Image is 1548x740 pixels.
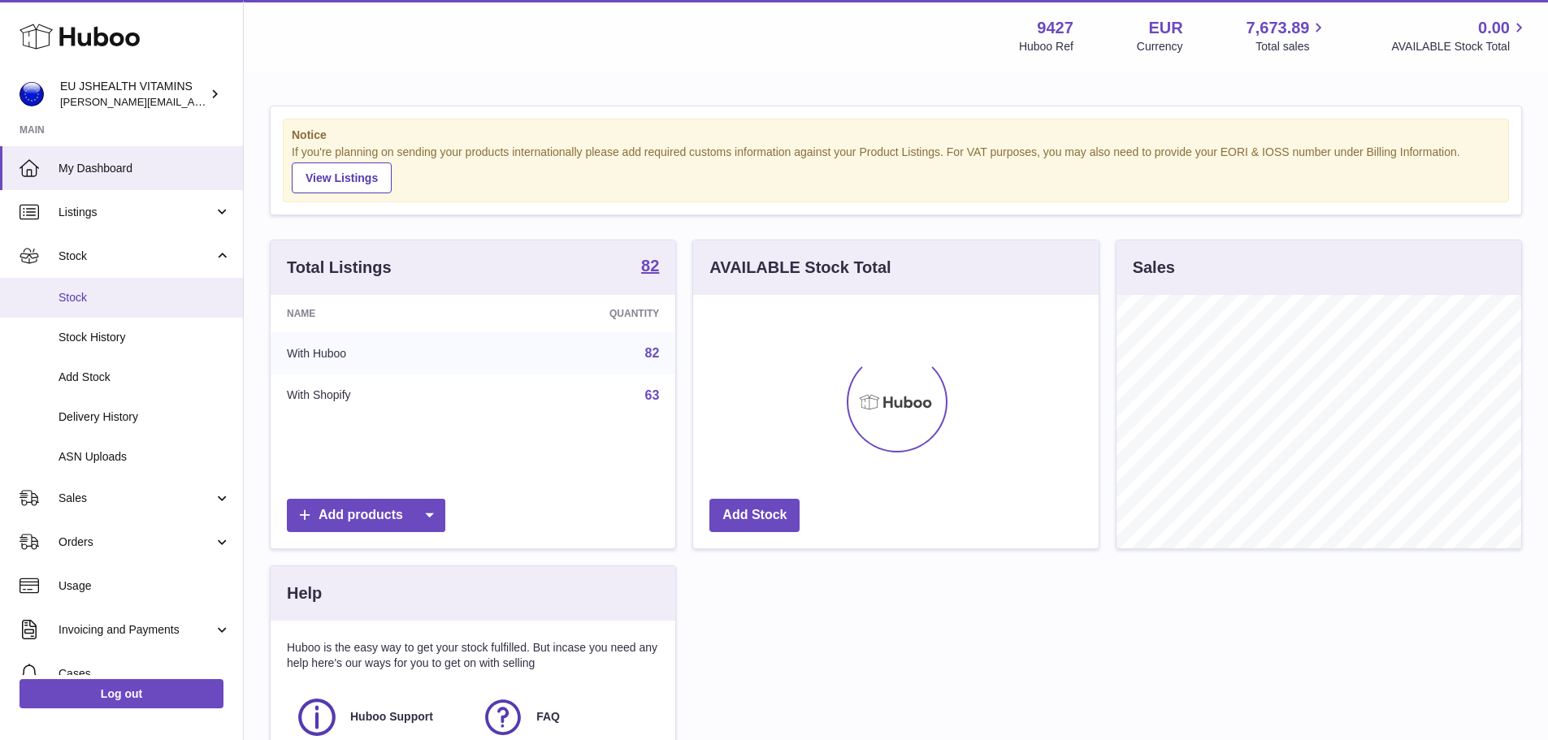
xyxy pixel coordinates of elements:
[1019,39,1073,54] div: Huboo Ref
[1148,17,1182,39] strong: EUR
[287,257,392,279] h3: Total Listings
[59,534,214,550] span: Orders
[20,679,223,708] a: Log out
[287,582,322,604] h3: Help
[59,290,231,305] span: Stock
[271,332,489,374] td: With Huboo
[59,205,214,220] span: Listings
[350,709,433,725] span: Huboo Support
[1137,39,1183,54] div: Currency
[287,640,659,671] p: Huboo is the easy way to get your stock fulfilled. But incase you need any help here's our ways f...
[645,346,660,360] a: 82
[292,145,1500,193] div: If you're planning on sending your products internationally please add required customs informati...
[1391,39,1528,54] span: AVAILABLE Stock Total
[59,161,231,176] span: My Dashboard
[271,295,489,332] th: Name
[271,374,489,417] td: With Shopify
[1255,39,1328,54] span: Total sales
[59,330,231,345] span: Stock History
[59,249,214,264] span: Stock
[1247,17,1329,54] a: 7,673.89 Total sales
[59,491,214,506] span: Sales
[1391,17,1528,54] a: 0.00 AVAILABLE Stock Total
[709,499,800,532] a: Add Stock
[645,388,660,402] a: 63
[59,622,214,638] span: Invoicing and Payments
[287,499,445,532] a: Add products
[489,295,676,332] th: Quantity
[1478,17,1510,39] span: 0.00
[1037,17,1073,39] strong: 9427
[59,666,231,682] span: Cases
[1247,17,1310,39] span: 7,673.89
[59,370,231,385] span: Add Stock
[481,695,651,739] a: FAQ
[1133,257,1175,279] h3: Sales
[641,257,659,274] strong: 82
[60,79,206,110] div: EU JSHEALTH VITAMINS
[641,257,659,277] a: 82
[59,409,231,425] span: Delivery History
[59,449,231,465] span: ASN Uploads
[60,95,326,108] span: [PERSON_NAME][EMAIL_ADDRESS][DOMAIN_NAME]
[536,709,560,725] span: FAQ
[20,82,44,106] img: laura@jessicasepel.com
[292,128,1500,143] strong: Notice
[59,578,231,594] span: Usage
[709,257,891,279] h3: AVAILABLE Stock Total
[295,695,465,739] a: Huboo Support
[292,162,392,193] a: View Listings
